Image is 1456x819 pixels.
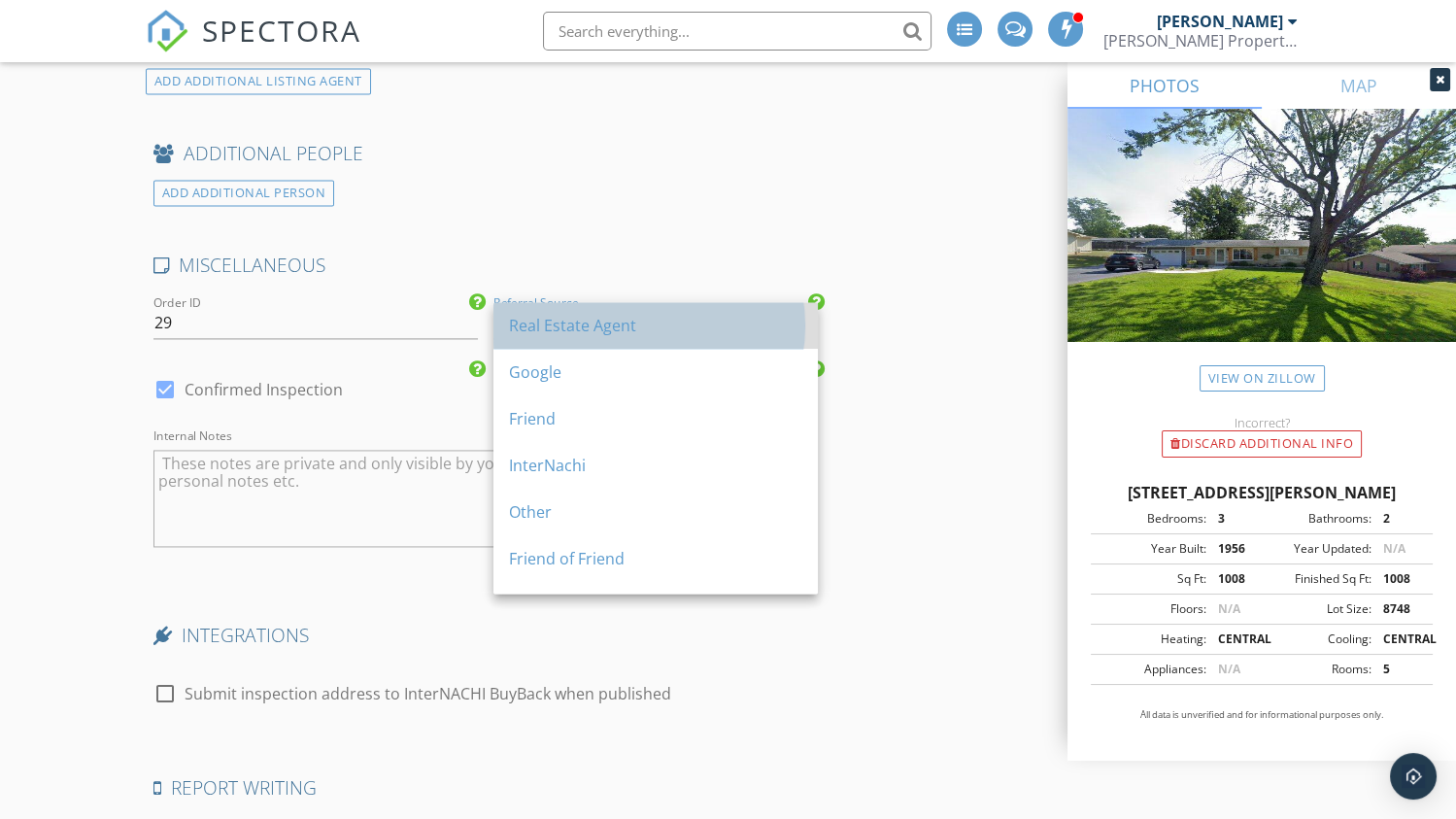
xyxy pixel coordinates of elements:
div: ADD ADDITIONAL LISTING AGENT [146,68,371,94]
div: 5 [1371,661,1427,678]
span: N/A [1218,600,1240,617]
label: Confirmed Inspection [185,380,343,399]
a: View on Zillow [1200,365,1325,392]
div: Rooms: [1262,661,1371,678]
h4: Report Writing [153,775,818,801]
div: Google [509,360,802,384]
h4: ADDITIONAL PEOPLE [153,141,818,166]
div: 8748 [1371,600,1427,618]
span: N/A [1218,661,1240,677]
div: 2 [1371,510,1427,528]
span: N/A [1383,540,1405,557]
div: Bailey Property Inspections [1103,31,1298,51]
div: 1008 [1371,570,1427,588]
div: Discard Additional info [1162,430,1362,458]
div: Bedrooms: [1097,510,1206,528]
div: Appliances: [1097,661,1206,678]
div: Cooling: [1262,631,1371,648]
div: InterNachi [509,454,802,477]
div: Floors: [1097,600,1206,618]
div: 1956 [1206,540,1262,558]
label: Submit inspection address to InterNACHI BuyBack when published [185,684,671,703]
a: SPECTORA [146,26,361,67]
div: Real Estate Agent [509,314,802,337]
span: SPECTORA [202,10,361,51]
div: Friend of Friend [509,547,802,570]
div: [STREET_ADDRESS][PERSON_NAME] [1091,481,1433,504]
div: [PERSON_NAME] [1157,12,1283,31]
div: CENTRAL [1371,631,1427,648]
div: Open Intercom Messenger [1390,753,1437,800]
div: Other [509,500,802,524]
h4: MISCELLANEOUS [153,253,818,278]
div: Year Built: [1097,540,1206,558]
div: Incorrect? [1067,415,1456,430]
div: CENTRAL [1206,631,1262,648]
div: Finished Sq Ft: [1262,570,1371,588]
img: The Best Home Inspection Software - Spectora [146,10,188,52]
div: Friend [509,407,802,430]
div: Sq Ft: [1097,570,1206,588]
div: 1008 [1206,570,1262,588]
p: All data is unverified and for informational purposes only. [1091,708,1433,722]
div: ADD ADDITIONAL PERSON [153,180,335,206]
h4: INTEGRATIONS [153,623,818,648]
textarea: Internal Notes [153,450,818,547]
input: Search everything... [543,12,931,51]
img: streetview [1067,109,1456,389]
div: Heating: [1097,631,1206,648]
a: MAP [1262,62,1456,109]
div: Year Updated: [1262,540,1371,558]
div: Bathrooms: [1262,510,1371,528]
div: Lot Size: [1262,600,1371,618]
div: 3 [1206,510,1262,528]
a: PHOTOS [1067,62,1262,109]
